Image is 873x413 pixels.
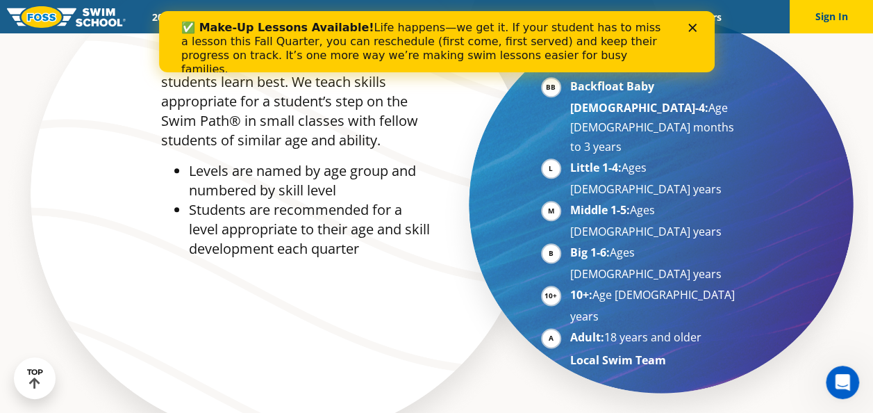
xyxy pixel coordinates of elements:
strong: Big 1-6: [570,245,610,260]
div: TOP [27,368,43,389]
iframe: Intercom live chat [826,366,859,399]
li: 18 years and older [570,327,740,349]
li: Age [DEMOGRAPHIC_DATA] years [570,285,740,326]
a: About FOSS [407,10,485,24]
a: Swim Like [PERSON_NAME] [485,10,632,24]
li: Levels are named by age group and numbered by skill level [189,161,430,200]
p: We create an environment where students learn best. We teach skills appropriate for a student’s s... [161,53,430,150]
div: Close [529,13,543,21]
strong: Local Swim Team [570,353,666,368]
strong: Middle 1-5: [570,202,630,218]
strong: Little 1-4: [570,160,622,175]
a: Blog [631,10,675,24]
a: Swim Path® Program [285,10,407,24]
a: 2025 Calendar [140,10,227,24]
iframe: Intercom live chat banner [159,11,715,72]
strong: 10+: [570,287,592,302]
li: Age [DEMOGRAPHIC_DATA] months to 3 years [570,76,740,156]
li: Students are recommended for a level appropriate to their age and skill development each quarter [189,200,430,259]
strong: Adult: [570,330,604,345]
a: Schools [227,10,285,24]
div: Life happens—we get it. If your student has to miss a lesson this Fall Quarter, you can reschedul... [22,10,511,65]
li: Ages [DEMOGRAPHIC_DATA] years [570,200,740,241]
b: ✅ Make-Up Lessons Available! [22,10,215,23]
li: Ages [DEMOGRAPHIC_DATA] years [570,158,740,199]
li: Ages [DEMOGRAPHIC_DATA] years [570,243,740,284]
a: Careers [675,10,733,24]
img: FOSS Swim School Logo [7,6,126,28]
strong: Backfloat Baby [DEMOGRAPHIC_DATA]-4: [570,79,708,115]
